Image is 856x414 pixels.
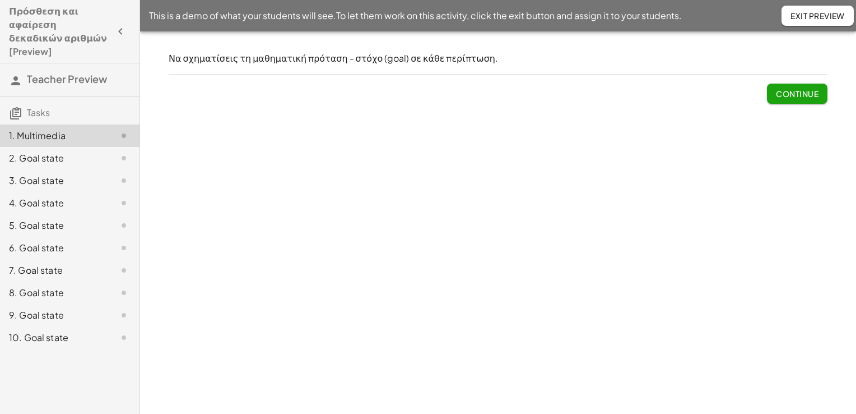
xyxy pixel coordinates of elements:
i: Task not started. [117,174,131,187]
div: 1. Multimedia [9,129,99,142]
button: Exit Preview [781,6,854,26]
span: Teacher Preview [27,72,107,85]
i: Task not started. [117,241,131,255]
p: Να σχηματίσεις τη μαθηματική πρόταση - στόχο (goal) σε κάθε περίπτωση. [169,52,827,65]
div: 7. Goal state [9,264,99,277]
div: 2. Goal state [9,151,99,165]
h4: Πρόσθεση και αφαίρεση δεκαδικών αριθμών [Preview] [9,4,110,58]
i: Task not started. [117,286,131,300]
span: Exit Preview [790,11,845,21]
i: Task not started. [117,196,131,210]
div: 3. Goal state [9,174,99,187]
i: Task not started. [117,219,131,232]
span: This is a demo of what your students will see. To let them work on this activity, click the exit ... [149,9,682,22]
button: Continue [767,84,827,104]
div: 8. Goal state [9,286,99,300]
i: Task not started. [117,129,131,142]
i: Task not started. [117,151,131,165]
div: 4. Goal state [9,196,99,210]
i: Task not started. [117,264,131,277]
i: Task not started. [117,331,131,344]
span: Tasks [27,107,50,118]
div: 9. Goal state [9,309,99,322]
i: Task not started. [117,309,131,322]
div: 6. Goal state [9,241,99,255]
span: Continue [776,89,818,99]
div: 5. Goal state [9,219,99,232]
div: 10. Goal state [9,331,99,344]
